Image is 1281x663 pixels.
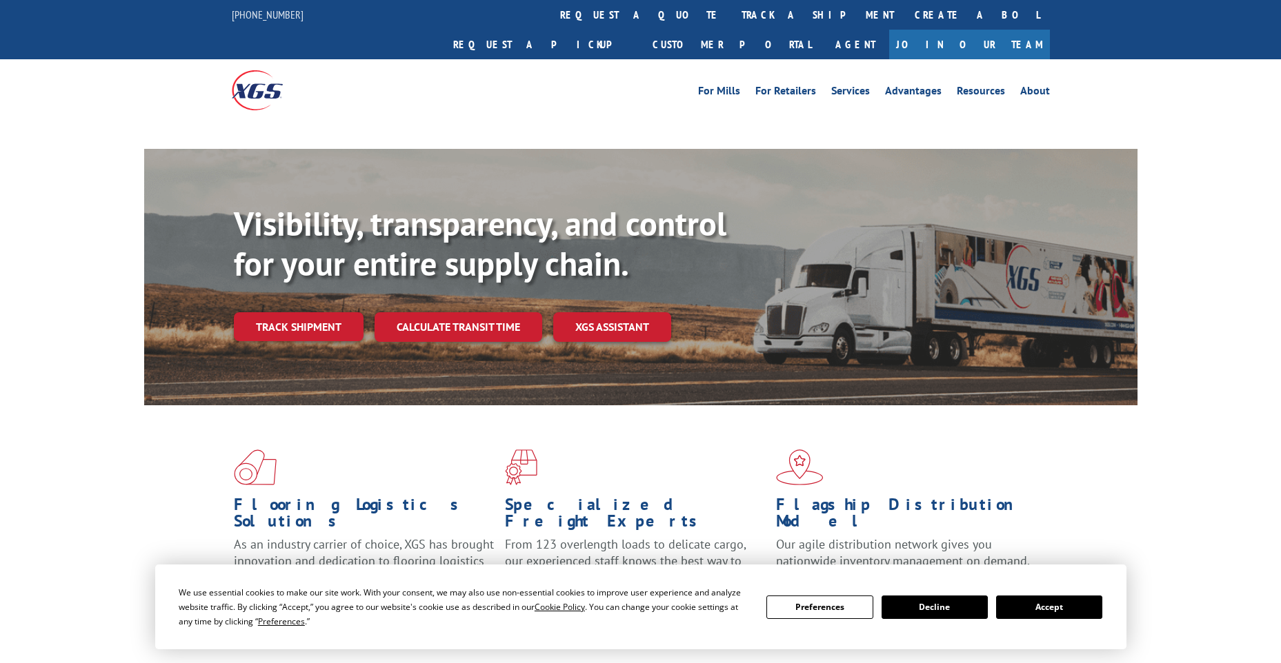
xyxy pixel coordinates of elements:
a: Agent [822,30,889,59]
div: We use essential cookies to make our site work. With your consent, we may also use non-essential ... [179,585,750,629]
button: Preferences [766,595,873,619]
a: Track shipment [234,312,364,341]
img: xgs-icon-flagship-distribution-model-red [776,449,824,485]
h1: Flooring Logistics Solutions [234,496,495,536]
span: Preferences [258,615,305,627]
a: Calculate transit time [375,312,542,342]
button: Accept [996,595,1102,619]
b: Visibility, transparency, and control for your entire supply chain. [234,202,726,285]
span: Our agile distribution network gives you nationwide inventory management on demand. [776,536,1030,569]
a: Join Our Team [889,30,1050,59]
a: For Retailers [755,85,816,101]
a: Services [831,85,870,101]
h1: Flagship Distribution Model [776,496,1037,536]
div: Cookie Consent Prompt [155,564,1126,649]
h1: Specialized Freight Experts [505,496,766,536]
a: Request a pickup [443,30,642,59]
p: From 123 overlength loads to delicate cargo, our experienced staff knows the best way to move you... [505,536,766,598]
span: Cookie Policy [535,601,585,613]
a: Resources [957,85,1005,101]
img: xgs-icon-total-supply-chain-intelligence-red [234,449,277,485]
button: Decline [882,595,988,619]
a: About [1020,85,1050,101]
a: For Mills [698,85,740,101]
a: Advantages [885,85,942,101]
span: As an industry carrier of choice, XGS has brought innovation and dedication to flooring logistics... [234,536,494,585]
a: [PHONE_NUMBER] [232,8,304,21]
a: XGS ASSISTANT [553,312,671,342]
a: Customer Portal [642,30,822,59]
img: xgs-icon-focused-on-flooring-red [505,449,537,485]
